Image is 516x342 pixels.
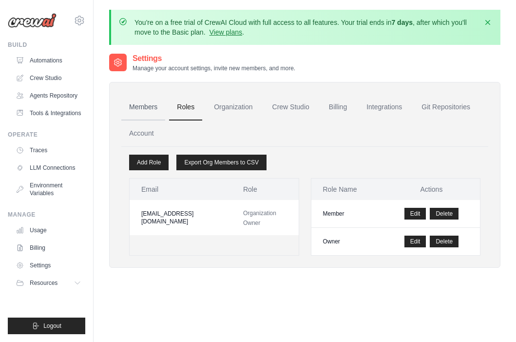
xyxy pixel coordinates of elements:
[12,240,85,256] a: Billing
[121,94,165,121] a: Members
[404,208,426,220] a: Edit
[430,236,459,247] button: Delete
[359,94,410,121] a: Integrations
[134,18,477,37] p: You're on a free trial of CrewAI Cloud with full access to all features. Your trial ends in , aft...
[391,19,413,26] strong: 7 days
[231,179,299,200] th: Role
[130,200,231,235] td: [EMAIL_ADDRESS][DOMAIN_NAME]
[133,64,295,72] p: Manage your account settings, invite new members, and more.
[311,179,383,200] th: Role Name
[133,53,295,64] h2: Settings
[430,208,459,220] button: Delete
[243,210,276,226] span: Organization Owner
[8,13,57,28] img: Logo
[30,279,57,287] span: Resources
[12,222,85,238] a: Usage
[12,178,85,201] a: Environment Variables
[321,94,355,121] a: Billing
[176,155,267,170] a: Export Org Members to CSV
[414,94,478,121] a: Git Repositories
[12,88,85,103] a: Agents Repository
[383,179,480,200] th: Actions
[12,258,85,273] a: Settings
[129,155,169,170] a: Add Role
[121,121,162,147] a: Account
[206,94,260,121] a: Organization
[169,94,202,121] a: Roles
[311,228,383,256] td: Owner
[265,94,317,121] a: Crew Studio
[12,142,85,158] a: Traces
[8,318,85,334] button: Logout
[12,275,85,291] button: Resources
[8,211,85,219] div: Manage
[12,160,85,176] a: LLM Connections
[210,28,242,36] a: View plans
[12,105,85,121] a: Tools & Integrations
[12,53,85,68] a: Automations
[8,41,85,49] div: Build
[130,179,231,200] th: Email
[404,236,426,247] a: Edit
[8,131,85,139] div: Operate
[12,70,85,86] a: Crew Studio
[311,200,383,228] td: Member
[43,322,61,330] span: Logout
